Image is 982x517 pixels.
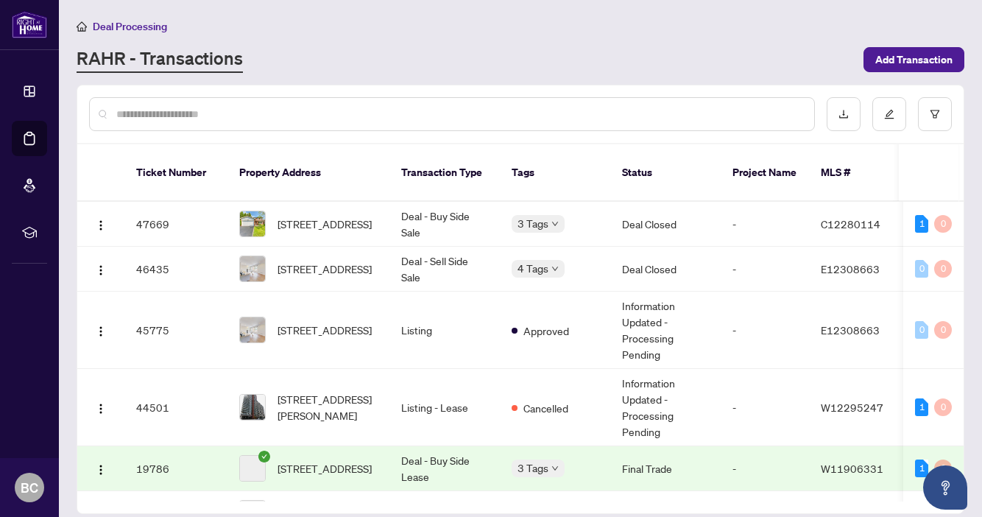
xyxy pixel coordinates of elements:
td: Deal - Buy Side Sale [389,202,500,247]
td: 47669 [124,202,227,247]
th: Project Name [721,144,809,202]
img: thumbnail-img [240,317,265,342]
button: Logo [89,212,113,236]
td: Deal - Sell Side Sale [389,247,500,292]
th: Tags [500,144,610,202]
td: Deal Closed [610,247,721,292]
td: - [721,247,809,292]
td: - [721,202,809,247]
span: home [77,21,87,32]
div: 0 [934,215,952,233]
span: BC [21,477,38,498]
img: logo [12,11,47,38]
a: RAHR - Transactions [77,46,243,73]
img: Logo [95,326,107,337]
img: thumbnail-img [240,211,265,236]
span: 3 Tags [518,460,548,476]
td: Listing [389,292,500,369]
th: Status [610,144,721,202]
td: Listing - Lease [389,369,500,446]
td: Final Trade [610,446,721,491]
td: 44501 [124,369,227,446]
td: Information Updated - Processing Pending [610,369,721,446]
img: Logo [95,219,107,231]
th: Property Address [227,144,389,202]
span: 4 Tags [518,260,548,277]
td: Information Updated - Processing Pending [610,292,721,369]
div: 1 [915,460,928,477]
span: 3 Tags [518,215,548,232]
button: Logo [89,257,113,281]
th: Ticket Number [124,144,227,202]
span: download [838,109,849,119]
td: - [721,446,809,491]
th: Transaction Type [389,144,500,202]
div: 0 [934,398,952,416]
td: - [721,292,809,369]
span: check-circle [258,451,270,463]
div: 0 [934,321,952,339]
div: 0 [934,460,952,477]
td: Deal - Buy Side Lease [389,446,500,491]
span: filter [930,109,940,119]
span: down [551,465,559,472]
button: download [827,97,861,131]
span: [STREET_ADDRESS][PERSON_NAME] [278,391,378,423]
div: 0 [915,321,928,339]
button: Add Transaction [863,47,964,72]
td: 45775 [124,292,227,369]
span: Deal Processing [93,20,167,33]
img: thumbnail-img [240,395,265,420]
img: thumbnail-img [240,256,265,281]
span: W12295247 [821,401,883,414]
img: Logo [95,264,107,276]
td: Deal Closed [610,202,721,247]
button: Open asap [923,465,967,510]
img: Logo [95,464,107,476]
span: [STREET_ADDRESS] [278,261,372,277]
td: 46435 [124,247,227,292]
button: edit [872,97,906,131]
div: 1 [915,398,928,416]
span: down [551,220,559,228]
span: edit [884,109,894,119]
span: Approved [523,323,569,339]
td: 19786 [124,446,227,491]
div: 0 [915,260,928,278]
button: Logo [89,457,113,480]
span: Add Transaction [875,48,953,71]
span: Cancelled [523,400,568,416]
span: [STREET_ADDRESS] [278,322,372,338]
span: C12280114 [821,217,880,231]
div: 0 [934,260,952,278]
div: 1 [915,215,928,233]
span: E12308663 [821,262,880,275]
span: W11906331 [821,462,883,475]
button: Logo [89,395,113,419]
img: Logo [95,403,107,415]
th: MLS # [809,144,897,202]
button: Logo [89,318,113,342]
button: filter [918,97,952,131]
td: - [721,369,809,446]
span: [STREET_ADDRESS] [278,460,372,476]
span: down [551,265,559,272]
span: [STREET_ADDRESS] [278,216,372,232]
span: E12308663 [821,323,880,337]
